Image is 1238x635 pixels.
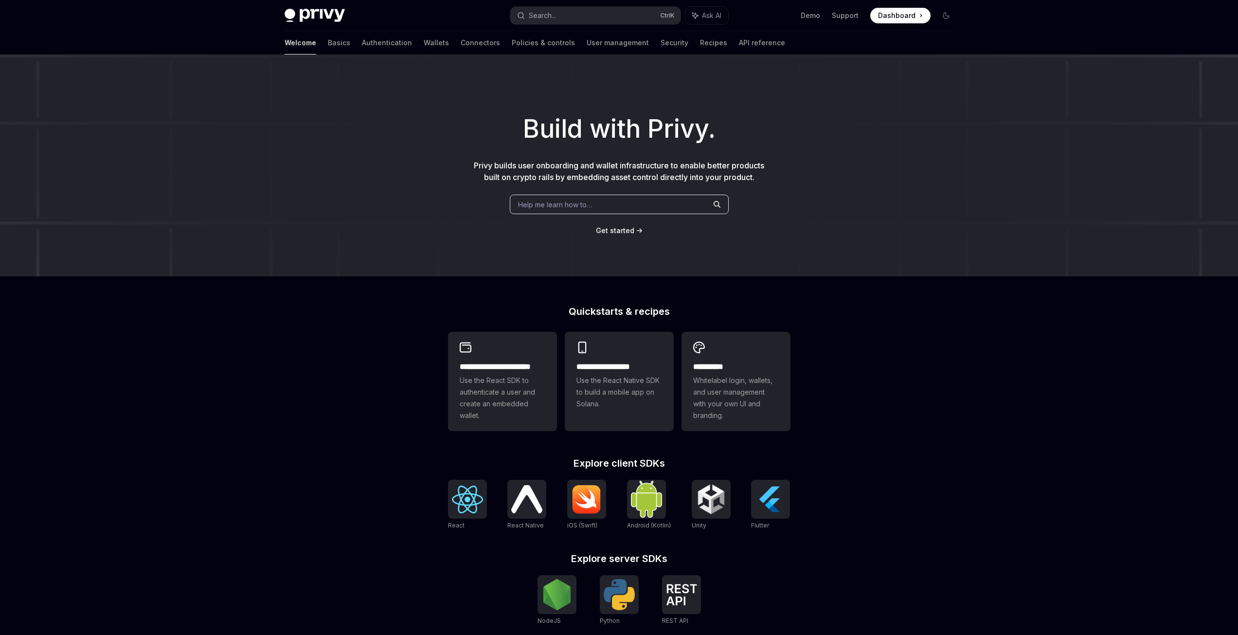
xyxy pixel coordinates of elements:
[596,226,634,235] span: Get started
[16,110,1222,148] h1: Build with Privy.
[538,617,561,624] span: NodeJS
[285,31,316,54] a: Welcome
[662,617,688,624] span: REST API
[461,31,500,54] a: Connectors
[474,161,764,182] span: Privy builds user onboarding and wallet infrastructure to enable better products built on crypto ...
[567,522,597,529] span: iOS (Swift)
[538,575,576,626] a: NodeJSNodeJS
[576,375,662,410] span: Use the React Native SDK to build a mobile app on Solana.
[448,480,487,530] a: ReactReact
[567,480,606,530] a: iOS (Swift)iOS (Swift)
[702,11,721,20] span: Ask AI
[328,31,350,54] a: Basics
[448,307,790,316] h2: Quickstarts & recipes
[452,486,483,513] img: React
[460,375,545,421] span: Use the React SDK to authenticate a user and create an embedded wallet.
[682,332,790,431] a: **** *****Whitelabel login, wallets, and user management with your own UI and branding.
[600,617,620,624] span: Python
[565,332,674,431] a: **** **** **** ***Use the React Native SDK to build a mobile app on Solana.
[529,10,556,21] div: Search...
[751,522,769,529] span: Flutter
[596,226,634,236] a: Get started
[870,8,931,23] a: Dashboard
[693,375,779,421] span: Whitelabel login, wallets, and user management with your own UI and branding.
[631,481,662,517] img: Android (Kotlin)
[739,31,785,54] a: API reference
[627,480,671,530] a: Android (Kotlin)Android (Kotlin)
[424,31,449,54] a: Wallets
[692,480,731,530] a: UnityUnity
[571,485,602,514] img: iOS (Swift)
[700,31,727,54] a: Recipes
[832,11,859,20] a: Support
[801,11,820,20] a: Demo
[696,484,727,515] img: Unity
[448,458,790,468] h2: Explore client SDKs
[541,579,573,610] img: NodeJS
[751,480,790,530] a: FlutterFlutter
[692,522,706,529] span: Unity
[662,575,701,626] a: REST APIREST API
[518,200,592,210] span: Help me learn how to…
[510,7,681,24] button: Search...CtrlK
[511,485,542,513] img: React Native
[755,484,786,515] img: Flutter
[285,9,345,22] img: dark logo
[600,575,639,626] a: PythonPython
[507,522,544,529] span: React Native
[661,31,688,54] a: Security
[666,584,697,605] img: REST API
[627,522,671,529] span: Android (Kotlin)
[507,480,546,530] a: React NativeReact Native
[660,12,675,19] span: Ctrl K
[938,8,954,23] button: Toggle dark mode
[512,31,575,54] a: Policies & controls
[587,31,649,54] a: User management
[448,522,465,529] span: React
[362,31,412,54] a: Authentication
[604,579,635,610] img: Python
[878,11,915,20] span: Dashboard
[448,554,790,563] h2: Explore server SDKs
[685,7,728,24] button: Ask AI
